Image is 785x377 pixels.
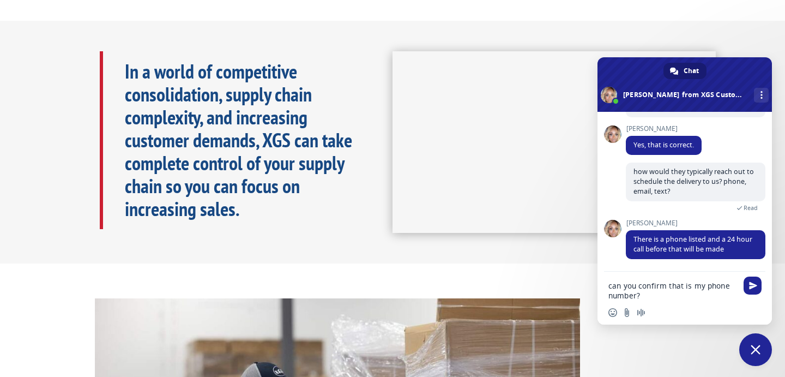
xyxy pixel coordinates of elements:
span: how would they typically reach out to schedule the delivery to us? phone, email, text? [633,167,754,196]
span: Yes, that is correct. [633,140,694,149]
div: Chat [663,63,706,79]
span: Insert an emoji [608,308,617,317]
b: In a world of competitive consolidation, supply chain complexity, and increasing customer demands... [125,58,352,222]
span: [PERSON_NAME] [626,219,765,227]
span: There is a phone listed and a 24 hour call before that will be made [633,235,752,254]
div: More channels [754,88,769,103]
span: Audio message [637,308,645,317]
span: Chat [684,63,699,79]
div: Close chat [739,333,772,366]
textarea: Compose your message... [608,281,737,301]
span: [PERSON_NAME] [626,125,702,133]
span: Read [744,204,758,212]
span: Send [744,277,762,295]
iframe: XGS Logistics Solutions [392,51,716,234]
span: Send a file [623,308,631,317]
